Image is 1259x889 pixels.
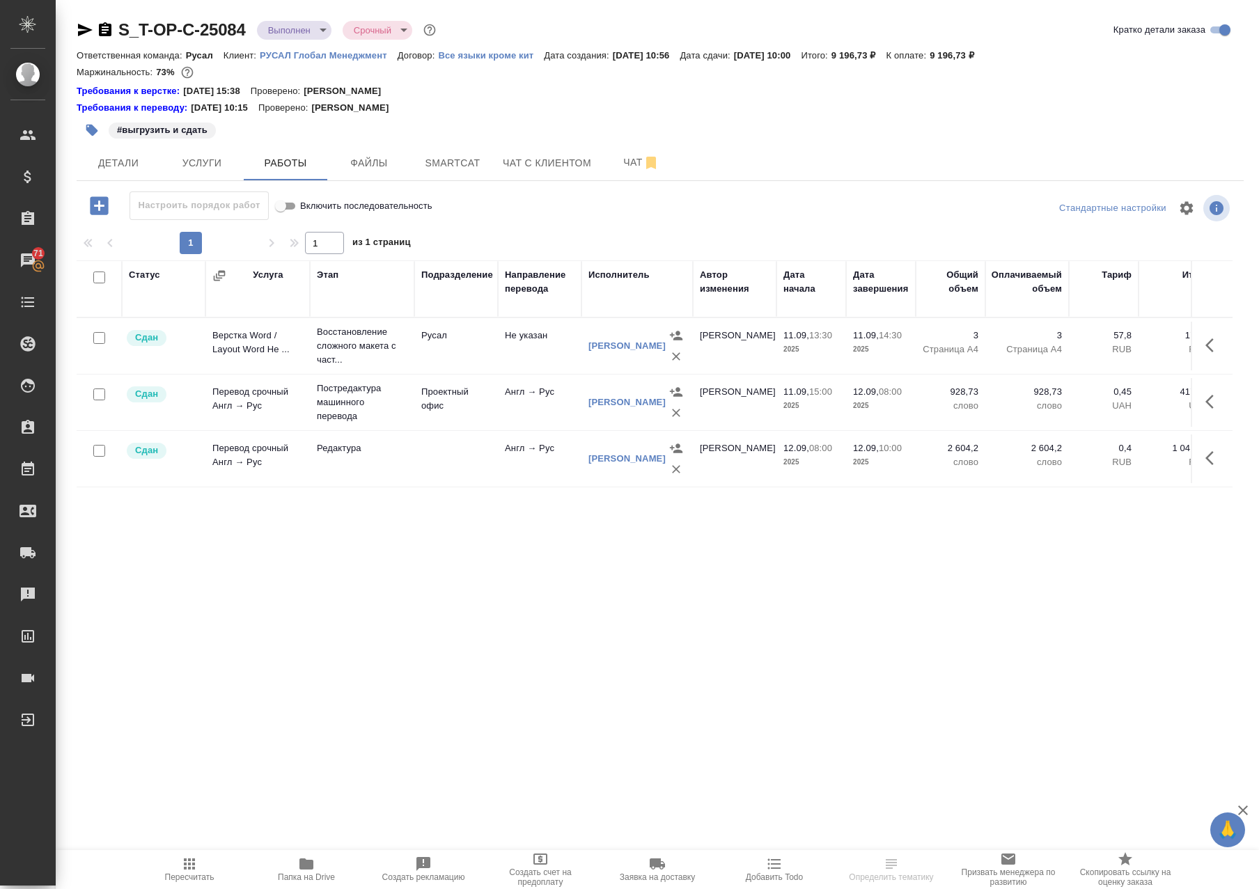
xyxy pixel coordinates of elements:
p: 0,4 [1076,441,1132,455]
p: Дата сдачи: [680,50,733,61]
p: 2025 [783,455,839,469]
span: Добавить Todo [746,872,803,882]
button: Здесь прячутся важные кнопки [1197,329,1230,362]
span: Настроить таблицу [1170,191,1203,225]
div: Направление перевода [505,268,574,296]
p: 0,45 [1076,385,1132,399]
p: Редактура [317,441,407,455]
span: Определить тематику [849,872,933,882]
p: [DATE] 10:56 [613,50,680,61]
span: 🙏 [1216,815,1240,844]
p: Все языки кроме кит [438,50,544,61]
p: слово [992,399,1062,413]
p: РУСАЛ Глобал Менеджмент [260,50,398,61]
p: [DATE] 10:15 [191,101,258,115]
p: 11.09, [783,330,809,340]
div: Дата начала [783,268,839,296]
span: из 1 страниц [352,234,411,254]
svg: Отписаться [643,155,659,171]
span: Детали [85,155,152,172]
button: Удалить [666,346,687,367]
button: Определить тематику [833,850,950,889]
td: Верстка Word / Layout Word Не ... [205,322,310,370]
button: Добавить тэг [77,115,107,145]
p: Договор: [398,50,439,61]
p: слово [923,455,978,469]
div: Выполнен [343,21,412,40]
p: 2025 [783,399,839,413]
p: RUB [1145,343,1208,356]
a: 71 [3,243,52,278]
p: 2 604,2 [923,441,978,455]
p: Постредактура машинного перевода [317,381,407,423]
p: 10:00 [879,443,902,453]
span: 71 [25,246,52,260]
a: [PERSON_NAME] [588,340,666,351]
a: Требования к верстке: [77,84,183,98]
span: Чат с клиентом [503,155,591,172]
span: Включить последовательность [300,199,432,213]
button: Удалить [666,459,687,480]
td: [PERSON_NAME] [693,378,776,427]
button: Доп статусы указывают на важность/срочность заказа [421,21,439,39]
div: Нажми, чтобы открыть папку с инструкцией [77,101,191,115]
p: Русал [186,50,224,61]
p: 3 [923,329,978,343]
span: Посмотреть информацию [1203,195,1233,221]
p: Проверено: [251,84,304,98]
button: 1215.08 RUB; 417.93 UAH; [178,63,196,81]
a: [PERSON_NAME] [588,397,666,407]
p: 417,93 [1145,385,1208,399]
p: 73% [156,67,178,77]
button: Здесь прячутся важные кнопки [1197,441,1230,475]
button: Сгруппировать [212,269,226,283]
a: Все языки кроме кит [438,49,544,61]
button: Срочный [350,24,396,36]
button: Папка на Drive [248,850,365,889]
td: Перевод срочный Англ → Рус [205,378,310,427]
p: 2 604,2 [992,441,1062,455]
div: Менеджер проверил работу исполнителя, передает ее на следующий этап [125,385,198,404]
p: Проверено: [258,101,312,115]
button: Удалить [666,402,687,423]
span: выгрузить и сдать [107,123,217,135]
p: Сдан [135,443,158,457]
button: Добавить Todo [716,850,833,889]
span: Пересчитать [165,872,214,882]
td: Англ → Рус [498,378,581,427]
div: Услуга [253,268,283,282]
button: Создать счет на предоплату [482,850,599,889]
button: Скопировать ссылку на оценку заказа [1067,850,1184,889]
div: Статус [129,268,160,282]
p: 15:00 [809,386,832,397]
p: 2025 [853,455,909,469]
p: 2025 [853,399,909,413]
div: Подразделение [421,268,493,282]
a: S_T-OP-C-25084 [118,20,246,39]
p: 13:30 [809,330,832,340]
p: 12.09, [853,386,879,397]
p: 11.09, [853,330,879,340]
span: Заявка на доставку [620,872,695,882]
p: UAH [1145,399,1208,413]
button: 🙏 [1210,812,1245,847]
p: К оплате: [886,50,930,61]
p: 928,73 [923,385,978,399]
a: [PERSON_NAME] [588,453,666,464]
button: Добавить работу [80,191,118,220]
td: Проектный офис [414,378,498,427]
p: 9 196,73 ₽ [831,50,886,61]
p: 12.09, [783,443,809,453]
button: Пересчитать [131,850,248,889]
button: Призвать менеджера по развитию [950,850,1067,889]
td: Не указан [498,322,581,370]
p: [PERSON_NAME] [304,84,391,98]
td: [PERSON_NAME] [693,322,776,370]
div: Общий объем [923,268,978,296]
button: Назначить [666,381,687,402]
div: Тариф [1102,268,1132,282]
p: 11.09, [783,386,809,397]
p: Дата создания: [544,50,612,61]
button: Создать рекламацию [365,850,482,889]
td: Русал [414,322,498,370]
